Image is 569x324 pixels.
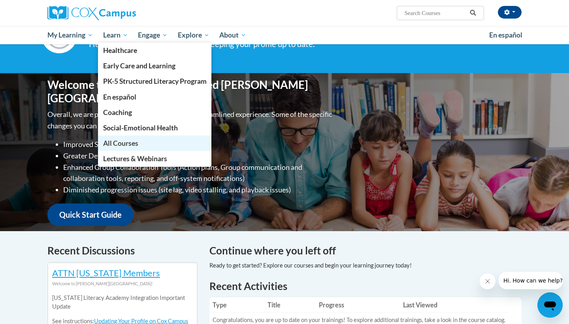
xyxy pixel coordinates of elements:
[103,124,178,132] span: Social-Emotional Health
[103,46,137,55] span: Healthcare
[103,30,128,40] span: Learn
[47,203,134,226] a: Quick Start Guide
[499,272,563,289] iframe: Message from company
[98,43,212,58] a: Healthcare
[98,73,212,89] a: PK-5 Structured Literacy Program
[467,8,479,18] button: Search
[484,27,528,43] a: En español
[63,184,334,196] li: Diminished progression issues (site lag, video stalling, and playback issues)
[209,279,522,293] h1: Recent Activities
[133,26,173,44] a: Engage
[42,26,98,44] a: My Learning
[98,105,212,120] a: Coaching
[209,243,522,258] h4: Continue where you left off
[63,150,334,162] li: Greater Device Compatibility
[98,26,133,44] a: Learn
[63,162,334,185] li: Enhanced Group Collaboration Tools (Action plans, Group communication and collaboration tools, re...
[52,279,193,288] div: Welcome to [PERSON_NAME][GEOGRAPHIC_DATA]!
[47,6,136,20] img: Cox Campus
[404,8,467,18] input: Search Courses
[219,30,246,40] span: About
[47,78,334,105] h1: Welcome to the new and improved [PERSON_NAME][GEOGRAPHIC_DATA]
[103,93,136,101] span: En español
[36,26,533,44] div: Main menu
[480,273,496,289] iframe: Close message
[173,26,215,44] a: Explore
[400,297,509,313] th: Last Viewed
[178,30,209,40] span: Explore
[103,62,175,70] span: Early Care and Learning
[489,31,522,39] span: En español
[98,89,212,105] a: En español
[98,151,212,166] a: Lectures & Webinars
[47,109,334,132] p: Overall, we are proud to provide you with a more streamlined experience. Some of the specific cha...
[47,243,198,258] h4: Recent Discussions
[264,297,316,313] th: Title
[498,6,522,19] button: Account Settings
[63,139,334,150] li: Improved Site Navigation
[138,30,168,40] span: Engage
[209,297,264,313] th: Type
[98,120,212,136] a: Social-Emotional Health
[316,297,400,313] th: Progress
[52,294,193,311] p: [US_STATE] Literacy Academy Integration Important Update
[103,139,138,147] span: All Courses
[47,30,93,40] span: My Learning
[537,292,563,318] iframe: Button to launch messaging window
[103,108,132,117] span: Coaching
[47,6,198,20] a: Cox Campus
[103,154,167,163] span: Lectures & Webinars
[98,58,212,73] a: Early Care and Learning
[52,267,160,278] a: ATTN [US_STATE] Members
[103,77,207,85] span: PK-5 Structured Literacy Program
[215,26,252,44] a: About
[98,136,212,151] a: All Courses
